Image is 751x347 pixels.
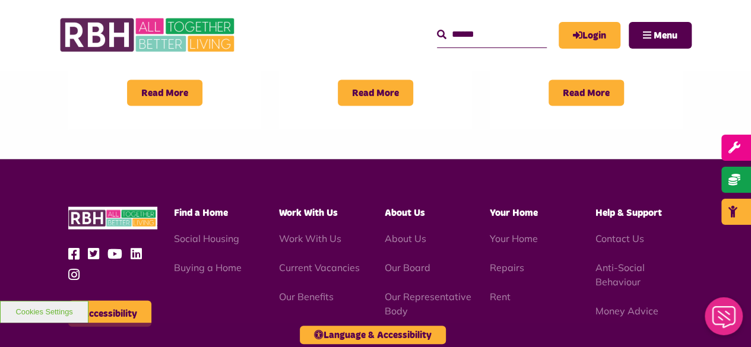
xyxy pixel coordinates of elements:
a: Buying a Home [174,262,242,273]
a: Rent [490,291,511,303]
a: About Us [385,233,426,244]
span: Read More [549,80,624,106]
a: MyRBH [559,22,620,49]
a: Repairs [490,262,524,273]
a: Your Home [490,233,538,244]
span: Read More [127,80,202,106]
span: Help & Support [595,208,662,218]
a: Social Housing - open in a new tab [174,233,239,244]
a: Our Representative Body [385,291,471,317]
button: Navigation [629,22,692,49]
span: Menu [654,31,677,40]
span: About Us [385,208,425,218]
span: Read More [338,80,413,106]
a: Our Board [385,262,430,273]
a: Contact Us [595,233,644,244]
button: Language & Accessibility [300,326,446,344]
span: Your Home [490,208,538,218]
button: Accessibility [68,301,151,327]
img: RBH [68,207,157,230]
span: Work With Us [279,208,338,218]
a: Anti-Social Behaviour [595,262,645,288]
iframe: Netcall Web Assistant for live chat [698,294,751,347]
span: Find a Home [174,208,228,218]
a: Our Benefits [279,291,334,303]
img: RBH [59,12,237,58]
a: Work With Us [279,233,341,244]
a: Current Vacancies [279,262,360,273]
a: Money Advice [595,305,658,317]
input: Search [437,22,547,47]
